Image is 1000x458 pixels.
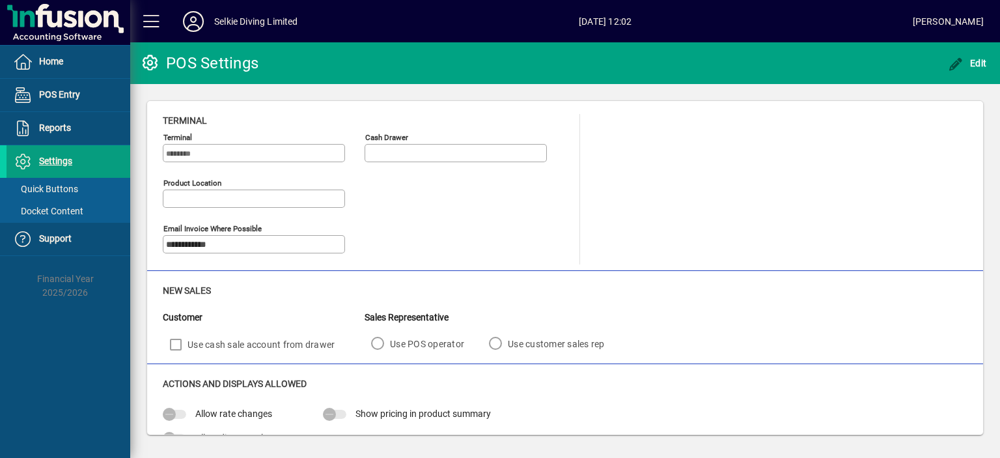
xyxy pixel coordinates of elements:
a: Quick Buttons [7,178,130,200]
span: Terminal [163,115,207,126]
div: Sales Representative [365,311,623,324]
a: Docket Content [7,200,130,222]
span: Settings [39,156,72,166]
span: Quick Buttons [13,184,78,194]
span: Reports [39,122,71,133]
div: POS Settings [140,53,258,74]
div: Customer [163,311,365,324]
mat-label: Product location [163,179,221,188]
a: Home [7,46,130,78]
span: Actions and Displays Allowed [163,379,307,389]
a: POS Entry [7,79,130,111]
button: Profile [173,10,214,33]
button: Edit [945,51,990,75]
span: Home [39,56,63,66]
span: Allow discount changes [195,433,291,443]
span: Edit [948,58,987,68]
a: Support [7,223,130,255]
mat-label: Terminal [163,133,192,142]
span: [DATE] 12:02 [298,11,913,32]
mat-label: Cash Drawer [365,133,408,142]
span: POS Entry [39,89,80,100]
div: Selkie Diving Limited [214,11,298,32]
a: Reports [7,112,130,145]
span: Allow rate changes [195,408,272,419]
div: [PERSON_NAME] [913,11,984,32]
mat-label: Email Invoice where possible [163,224,262,233]
span: Support [39,233,72,244]
span: New Sales [163,285,211,296]
span: Show pricing in product summary [355,408,491,419]
span: Docket Content [13,206,83,216]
